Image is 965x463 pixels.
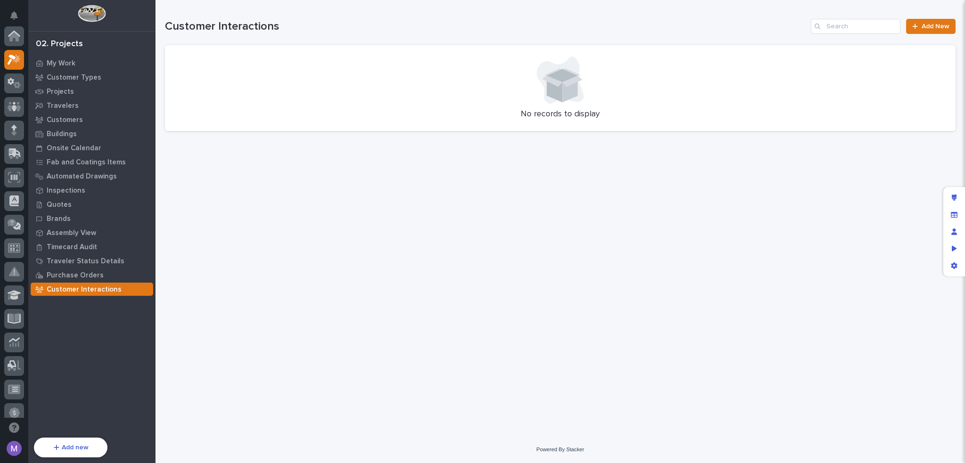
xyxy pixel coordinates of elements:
[28,70,155,84] a: Customer Types
[28,98,155,113] a: Travelers
[47,285,122,294] p: Customer Interactions
[28,169,155,183] a: Automated Drawings
[176,109,944,120] p: No records to display
[28,113,155,127] a: Customers
[28,56,155,70] a: My Work
[28,268,155,282] a: Purchase Orders
[47,187,85,195] p: Inspections
[47,201,72,209] p: Quotes
[922,23,949,30] span: Add New
[28,240,155,254] a: Timecard Audit
[28,211,155,226] a: Brands
[34,438,107,457] button: Add new
[4,6,24,25] button: Notifications
[906,19,956,34] a: Add New
[28,127,155,141] a: Buildings
[47,116,83,124] p: Customers
[47,257,124,266] p: Traveler Status Details
[47,130,77,138] p: Buildings
[946,240,963,257] div: Preview as
[47,144,101,153] p: Onsite Calendar
[47,102,79,110] p: Travelers
[4,418,24,438] button: Open support chat
[12,11,24,26] div: Notifications
[47,243,97,252] p: Timecard Audit
[36,39,83,49] div: 02. Projects
[28,197,155,211] a: Quotes
[47,158,126,167] p: Fab and Coatings Items
[47,88,74,96] p: Projects
[4,439,24,458] button: users-avatar
[536,447,584,452] a: Powered By Stacker
[47,59,75,68] p: My Work
[165,20,807,33] h1: Customer Interactions
[47,172,117,181] p: Automated Drawings
[78,5,106,22] img: Workspace Logo
[28,141,155,155] a: Onsite Calendar
[47,215,71,223] p: Brands
[47,73,101,82] p: Customer Types
[28,155,155,169] a: Fab and Coatings Items
[28,226,155,240] a: Assembly View
[28,282,155,296] a: Customer Interactions
[811,19,900,34] input: Search
[946,257,963,274] div: App settings
[28,254,155,268] a: Traveler Status Details
[28,183,155,197] a: Inspections
[946,206,963,223] div: Manage fields and data
[47,271,104,280] p: Purchase Orders
[946,223,963,240] div: Manage users
[28,84,155,98] a: Projects
[946,189,963,206] div: Edit layout
[47,229,96,237] p: Assembly View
